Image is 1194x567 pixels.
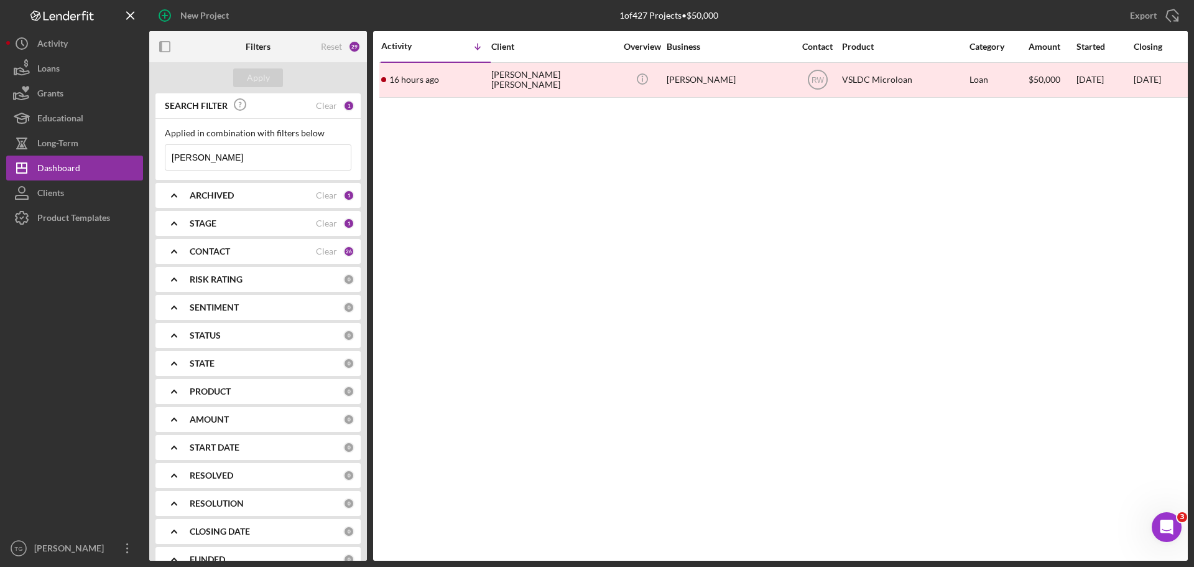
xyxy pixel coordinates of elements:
[190,387,231,396] b: PRODUCT
[842,63,966,96] div: VSLDC Microloan
[37,180,64,209] div: Clients
[1076,42,1132,52] div: Started
[343,330,354,341] div: 0
[6,536,143,561] button: TG[PERSON_NAME]
[31,536,112,564] div: [PERSON_NAME]
[491,42,616,52] div: Client
[190,527,250,537] b: CLOSING DATE
[37,81,63,109] div: Grants
[619,11,718,21] div: 1 of 427 Projects • $50,000
[190,443,239,452] b: START DATE
[343,442,354,453] div: 0
[6,205,143,230] button: Product Templates
[233,68,283,87] button: Apply
[6,31,143,56] button: Activity
[343,218,354,229] div: 1
[321,42,342,52] div: Reset
[180,3,229,28] div: New Project
[1118,3,1188,28] button: Export
[247,68,270,87] div: Apply
[1177,512,1187,522] span: 3
[343,100,354,111] div: 1
[1134,74,1161,85] time: [DATE]
[343,498,354,509] div: 0
[6,156,143,180] button: Dashboard
[14,545,22,552] text: TG
[6,81,143,106] button: Grants
[667,42,791,52] div: Business
[343,302,354,313] div: 0
[190,471,233,480] b: RESOLVED
[190,218,216,228] b: STAGE
[1076,63,1132,96] div: [DATE]
[1029,63,1075,96] div: $50,000
[1130,3,1157,28] div: Export
[6,56,143,81] button: Loans
[6,131,143,156] button: Long-Term
[316,101,337,111] div: Clear
[1029,42,1075,52] div: Amount
[37,156,80,184] div: Dashboard
[190,246,230,256] b: CONTACT
[812,76,824,85] text: RW
[316,246,337,256] div: Clear
[491,63,616,96] div: [PERSON_NAME] [PERSON_NAME]
[619,42,665,52] div: Overview
[165,101,228,111] b: SEARCH FILTER
[343,246,354,257] div: 26
[348,40,361,53] div: 29
[190,415,229,424] b: AMOUNT
[246,42,271,52] b: Filters
[316,218,337,228] div: Clear
[6,180,143,205] button: Clients
[970,63,1027,96] div: Loan
[190,274,243,284] b: RISK RATING
[37,131,78,159] div: Long-Term
[190,555,225,565] b: FUNDED
[794,42,841,52] div: Contact
[343,414,354,425] div: 0
[190,302,239,312] b: SENTIMENT
[190,499,244,508] b: RESOLUTION
[343,190,354,201] div: 1
[842,42,966,52] div: Product
[343,554,354,565] div: 0
[970,42,1027,52] div: Category
[37,106,83,134] div: Educational
[190,358,215,368] b: STATE
[149,3,241,28] button: New Project
[389,75,439,85] time: 2025-08-20 23:43
[343,358,354,369] div: 0
[343,386,354,397] div: 0
[37,205,110,233] div: Product Templates
[667,63,791,96] div: [PERSON_NAME]
[190,330,221,340] b: STATUS
[316,190,337,200] div: Clear
[6,106,143,131] button: Educational
[381,41,436,51] div: Activity
[343,274,354,285] div: 0
[343,470,354,481] div: 0
[37,56,60,84] div: Loans
[165,128,351,138] div: Applied in combination with filters below
[1152,512,1182,542] iframe: Intercom live chat
[190,190,234,200] b: ARCHIVED
[37,31,68,59] div: Activity
[343,526,354,537] div: 0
